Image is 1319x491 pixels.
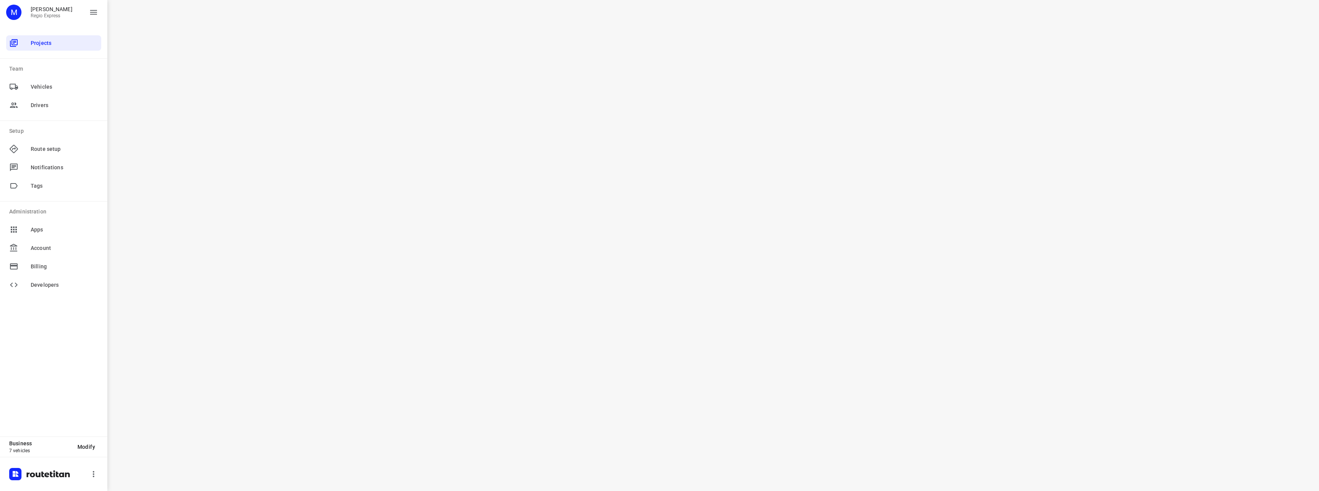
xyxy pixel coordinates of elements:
span: Route setup [31,145,98,153]
p: 7 vehicles [9,448,71,453]
span: Billing [31,263,98,271]
span: Tags [31,182,98,190]
div: Apps [6,222,101,237]
p: Max Bisseling [31,6,72,12]
div: Developers [6,277,101,293]
span: Modify [77,444,95,450]
span: Account [31,244,98,252]
div: Tags [6,178,101,193]
span: Developers [31,281,98,289]
p: Setup [9,127,101,135]
span: Drivers [31,101,98,109]
div: Projects [6,35,101,51]
div: Billing [6,259,101,274]
p: Team [9,65,101,73]
p: Regio Express [31,13,72,18]
p: Business [9,440,71,446]
p: Administration [9,208,101,216]
div: Route setup [6,141,101,157]
div: Vehicles [6,79,101,94]
div: M [6,5,21,20]
div: Drivers [6,98,101,113]
span: Notifications [31,164,98,172]
div: Notifications [6,160,101,175]
span: Projects [31,39,98,47]
span: Apps [31,226,98,234]
span: Vehicles [31,83,98,91]
div: Account [6,240,101,256]
button: Modify [71,440,101,454]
